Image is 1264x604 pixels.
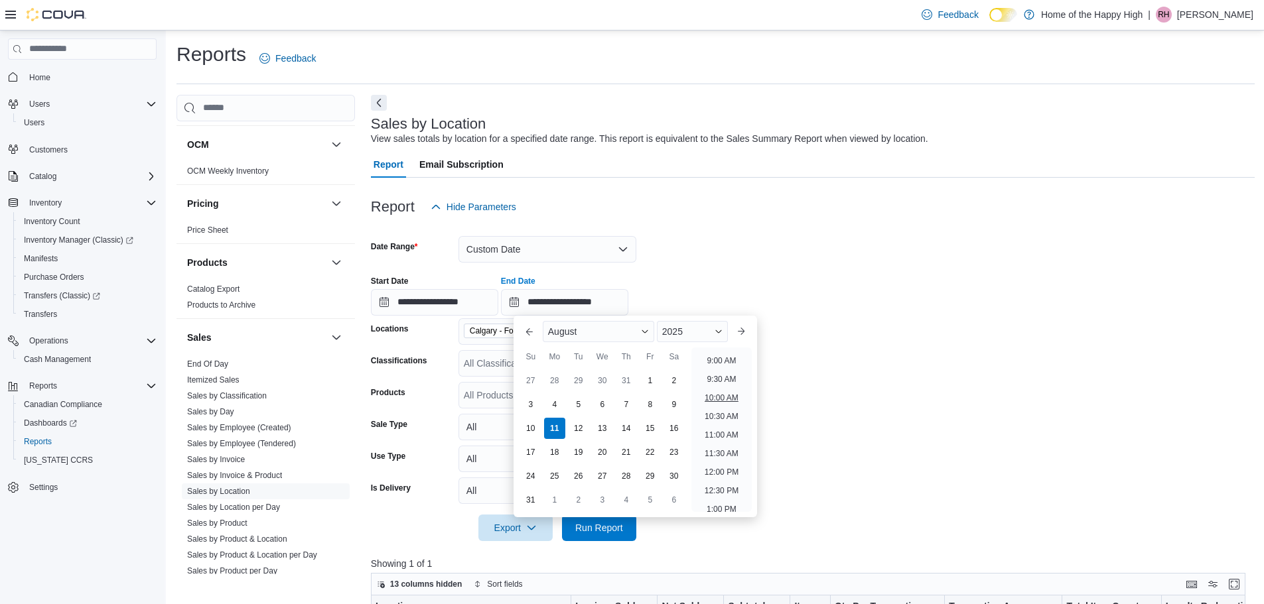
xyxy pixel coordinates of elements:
[24,354,91,365] span: Cash Management
[371,355,427,366] label: Classifications
[1148,7,1151,23] p: |
[520,465,541,487] div: day-24
[520,370,541,391] div: day-27
[254,45,321,72] a: Feedback
[568,418,589,439] div: day-12
[616,465,637,487] div: day-28
[616,442,637,463] div: day-21
[1177,7,1253,23] p: [PERSON_NAME]
[29,99,50,109] span: Users
[1184,576,1200,592] button: Keyboard shortcuts
[3,95,162,113] button: Users
[3,68,162,87] button: Home
[187,197,326,210] button: Pricing
[19,452,157,468] span: Washington CCRS
[592,442,613,463] div: day-20
[13,113,162,132] button: Users
[520,346,541,367] div: Su
[575,521,623,534] span: Run Report
[657,321,728,342] div: Button. Open the year selector. 2025 is currently selected.
[187,406,234,417] span: Sales by Day
[371,451,405,461] label: Use Type
[29,171,56,182] span: Catalog
[616,418,637,439] div: day-14
[390,579,462,589] span: 13 columns hidden
[187,502,280,513] span: Sales by Location per Day
[3,332,162,350] button: Operations
[8,62,157,532] nav: Complex example
[640,465,661,487] div: day-29
[731,321,752,342] button: Next month
[464,324,590,338] span: Calgary - Forest Lawn - Prairie Records
[371,199,415,215] h3: Report
[640,394,661,415] div: day-8
[187,256,326,269] button: Products
[19,115,50,131] a: Users
[592,465,613,487] div: day-27
[187,375,240,385] a: Itemized Sales
[520,418,541,439] div: day-10
[24,141,157,158] span: Customers
[13,432,162,451] button: Reports
[371,95,387,111] button: Next
[187,197,218,210] h3: Pricing
[24,333,157,349] span: Operations
[544,370,565,391] div: day-28
[187,331,212,344] h3: Sales
[19,434,157,450] span: Reports
[187,256,228,269] h3: Products
[24,142,73,158] a: Customers
[187,138,326,151] button: OCM
[187,503,280,512] a: Sales by Location per Day
[187,471,282,480] a: Sales by Invoice & Product
[187,534,287,544] a: Sales by Product & Location
[640,346,661,367] div: Fr
[371,116,486,132] h3: Sales by Location
[371,241,418,252] label: Date Range
[640,370,661,391] div: day-1
[187,138,209,151] h3: OCM
[19,351,96,367] a: Cash Management
[24,479,157,495] span: Settings
[13,286,162,305] a: Transfers (Classic)
[19,306,157,322] span: Transfers
[187,438,296,449] span: Sales by Employee (Tendered)
[187,566,277,575] a: Sales by Product per Day
[425,194,522,220] button: Hide Parameters
[24,455,93,465] span: [US_STATE] CCRS
[187,423,291,432] a: Sales by Employee (Created)
[19,232,157,248] span: Inventory Manager (Classic)
[374,151,403,178] span: Report
[187,375,240,385] span: Itemized Sales
[616,489,637,511] div: day-4
[24,216,80,227] span: Inventory Count
[544,394,565,415] div: day-4
[520,442,541,463] div: day-17
[664,394,685,415] div: day-9
[19,115,157,131] span: Users
[519,321,540,342] button: Previous Month
[29,72,50,83] span: Home
[187,534,287,544] span: Sales by Product & Location
[187,284,240,294] span: Catalog Export
[519,369,686,512] div: August, 2025
[187,166,269,176] a: OCM Weekly Inventory
[543,321,654,342] div: Button. Open the month selector. August is currently selected.
[458,446,636,472] button: All
[24,70,56,86] a: Home
[458,477,636,504] button: All
[19,269,90,285] a: Purchase Orders
[19,251,63,267] a: Manifests
[568,346,589,367] div: Tu
[568,465,589,487] div: day-26
[13,350,162,369] button: Cash Management
[520,394,541,415] div: day-3
[24,195,157,211] span: Inventory
[371,483,411,493] label: Is Delivery
[187,470,282,481] span: Sales by Invoice & Product
[24,399,102,410] span: Canadian Compliance
[470,324,573,337] span: Calgary - Forest Lawn - Prairie Records
[187,359,228,369] span: End Of Day
[19,452,98,468] a: [US_STATE] CCRS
